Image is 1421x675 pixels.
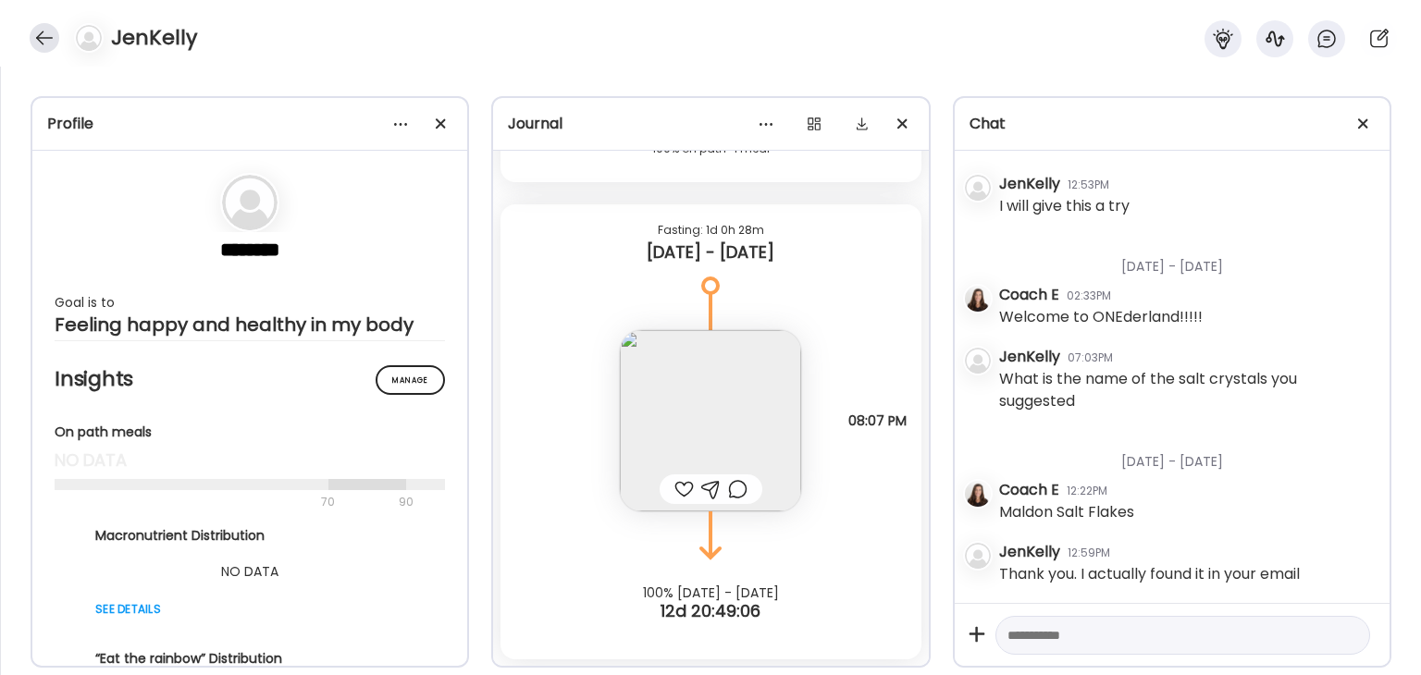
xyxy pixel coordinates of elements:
[999,430,1375,479] div: [DATE] - [DATE]
[95,560,404,583] div: NO DATA
[999,173,1060,195] div: JenKelly
[965,175,991,201] img: bg-avatar-default.svg
[999,284,1059,306] div: Coach E
[76,25,102,51] img: bg-avatar-default.svg
[620,330,801,511] img: images%2FtMmoAjnpC4W6inctRLcbakHpIsj1%2Fhx6g7RLF0ffj2BgXhjtA%2FjiveI987NsY0qJMEedmN_240
[55,423,445,442] div: On path meals
[965,543,991,569] img: bg-avatar-default.svg
[999,368,1375,412] div: What is the name of the salt crystals you suggested
[965,348,991,374] img: bg-avatar-default.svg
[515,219,906,241] div: Fasting: 1d 0h 28m
[999,346,1060,368] div: JenKelly
[55,313,445,336] div: Feeling happy and healthy in my body
[970,113,1375,135] div: Chat
[55,491,393,513] div: 70
[999,541,1060,563] div: JenKelly
[1068,350,1113,366] div: 07:03PM
[95,526,404,546] div: Macronutrient Distribution
[848,412,907,429] span: 08:07 PM
[515,241,906,264] div: [DATE] - [DATE]
[111,23,197,53] h4: JenKelly
[376,365,445,395] div: Manage
[55,291,445,313] div: Goal is to
[397,491,415,513] div: 90
[1068,177,1109,193] div: 12:53PM
[47,113,452,135] div: Profile
[95,649,404,669] div: “Eat the rainbow” Distribution
[222,175,278,230] img: bg-avatar-default.svg
[1067,483,1107,499] div: 12:22PM
[965,481,991,507] img: avatars%2FFsPf04Jk68cSUdEwFQB7fxCFTtM2
[999,195,1130,217] div: I will give this a try
[999,501,1134,523] div: Maldon Salt Flakes
[55,449,445,472] div: no data
[999,563,1300,585] div: Thank you. I actually found it in your email
[493,585,928,600] div: 100% [DATE] - [DATE]
[1068,545,1110,561] div: 12:59PM
[508,113,913,135] div: Journal
[965,286,991,312] img: avatars%2FFsPf04Jk68cSUdEwFQB7fxCFTtM2
[493,600,928,622] div: 12d 20:49:06
[1067,288,1111,304] div: 02:33PM
[55,365,445,393] h2: Insights
[999,235,1375,284] div: [DATE] - [DATE]
[999,479,1059,501] div: Coach E
[999,306,1203,328] div: Welcome to ONEderland!!!!!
